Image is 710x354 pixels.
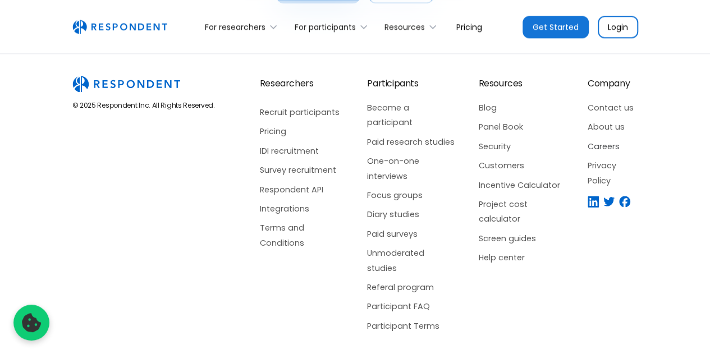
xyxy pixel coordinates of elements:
[588,100,638,115] a: Contact us
[367,188,456,203] a: Focus groups
[367,154,456,183] a: One-on-one interviews
[367,100,456,130] a: Become a participant
[205,21,265,33] div: For researchers
[478,178,565,192] a: Incentive Calculator
[260,220,345,250] a: Terms and Conditions
[295,21,356,33] div: For participants
[367,227,456,241] a: Paid surveys
[288,13,378,40] div: For participants
[588,119,638,134] a: About us
[478,76,522,91] div: Resources
[588,139,638,154] a: Careers
[523,16,589,38] a: Get Started
[260,124,345,139] a: Pricing
[72,101,215,110] div: © 2025 Respondent Inc. All Rights Reserved.
[478,139,565,154] a: Security
[199,13,288,40] div: For researchers
[367,76,418,91] div: Participants
[588,158,638,188] a: Privacy Policy
[367,280,456,295] a: Referal program
[588,76,630,91] div: Company
[367,135,456,149] a: Paid research studies
[478,100,565,115] a: Blog
[478,250,565,265] a: Help center
[367,207,456,222] a: Diary studies
[478,197,565,227] a: Project cost calculator
[72,20,167,34] a: home
[384,21,425,33] div: Resources
[447,13,491,40] a: Pricing
[260,163,345,177] a: Survey recruitment
[367,246,456,275] a: Unmoderated studies
[367,319,456,333] a: Participant Terms
[260,105,345,119] a: Recruit participants
[260,76,345,91] div: Researchers
[260,144,345,158] a: IDI recruitment
[598,16,638,38] a: Login
[72,20,167,34] img: Untitled UI logotext
[378,13,447,40] div: Resources
[260,201,345,216] a: Integrations
[367,299,456,314] a: Participant FAQ
[478,231,565,246] a: Screen guides
[260,182,345,197] a: Respondent API
[478,158,565,173] a: Customers
[478,119,565,134] a: Panel Book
